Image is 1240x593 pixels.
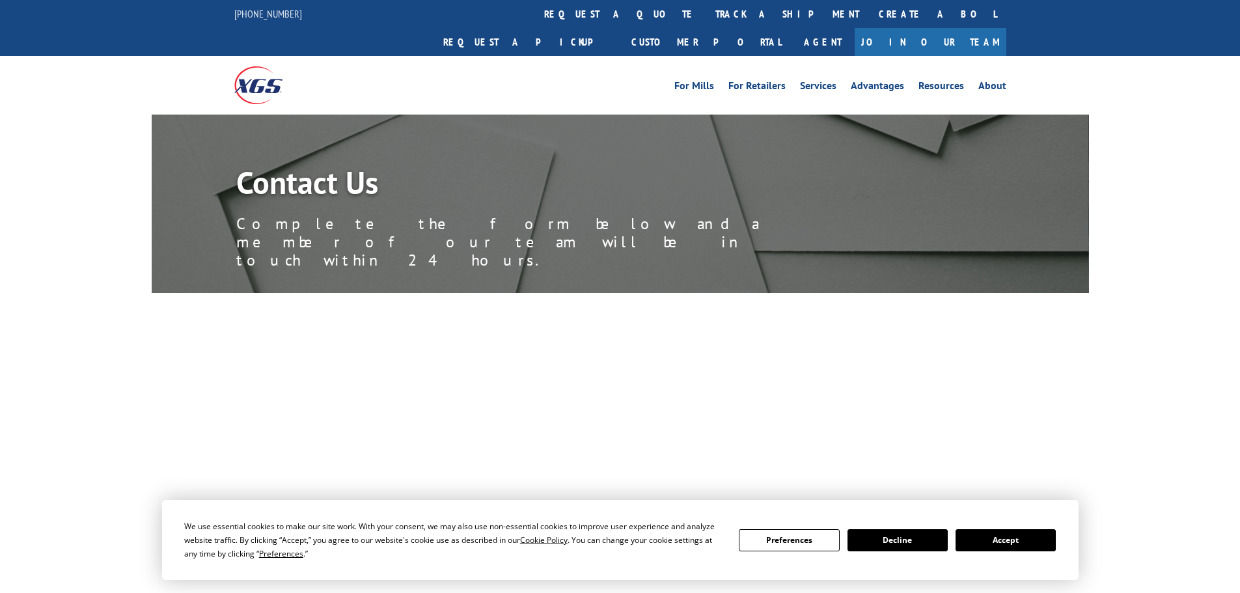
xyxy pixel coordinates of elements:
a: For Mills [674,81,714,95]
a: Request a pickup [434,28,622,56]
a: Advantages [851,81,904,95]
button: Preferences [739,529,839,551]
a: [PHONE_NUMBER] [234,7,302,20]
a: About [978,81,1006,95]
button: Decline [847,529,948,551]
span: Preferences [259,548,303,559]
span: Cookie Policy [520,534,568,545]
p: Complete the form below and a member of our team will be in touch within 24 hours. [236,215,822,269]
a: Services [800,81,836,95]
a: Agent [791,28,855,56]
div: Cookie Consent Prompt [162,500,1079,580]
a: Customer Portal [622,28,791,56]
h1: Contact Us [236,167,822,204]
button: Accept [956,529,1056,551]
div: We use essential cookies to make our site work. With your consent, we may also use non-essential ... [184,519,723,560]
a: Resources [918,81,964,95]
a: For Retailers [728,81,786,95]
a: Join Our Team [855,28,1006,56]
